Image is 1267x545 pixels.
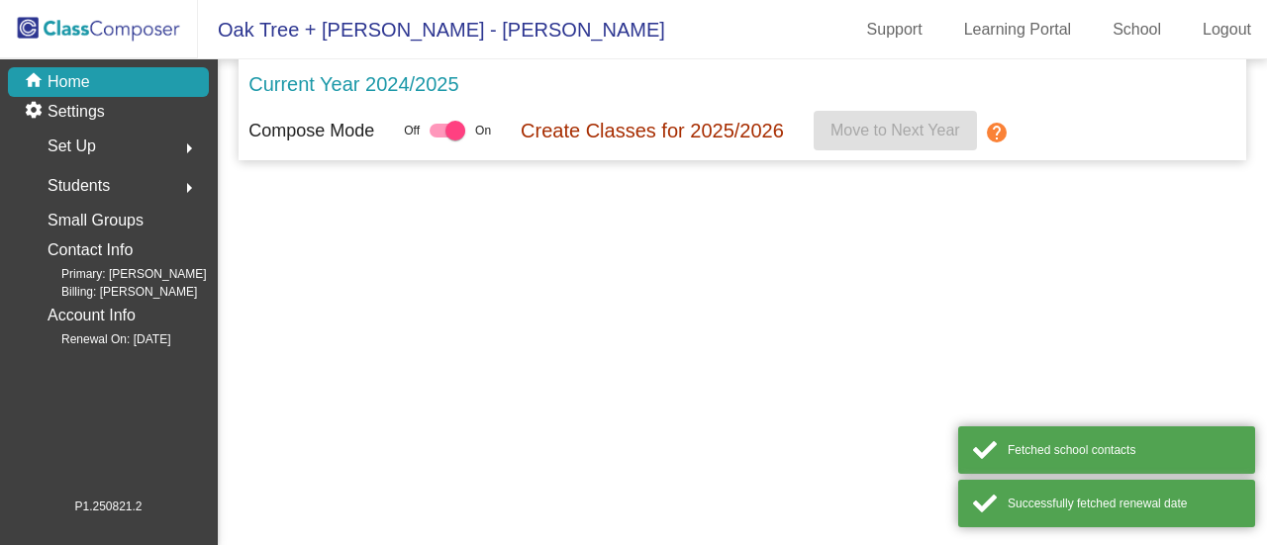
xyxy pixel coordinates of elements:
[851,14,938,45] a: Support
[985,121,1009,144] mat-icon: help
[24,70,48,94] mat-icon: home
[30,283,197,301] span: Billing: [PERSON_NAME]
[475,122,491,139] span: On
[198,14,665,45] span: Oak Tree + [PERSON_NAME] - [PERSON_NAME]
[177,176,201,200] mat-icon: arrow_right
[177,136,201,160] mat-icon: arrow_right
[48,100,105,124] p: Settings
[30,330,170,348] span: Renewal On: [DATE]
[48,302,136,329] p: Account Info
[48,70,90,94] p: Home
[1008,441,1240,459] div: Fetched school contacts
[48,172,110,200] span: Students
[248,69,458,99] p: Current Year 2024/2025
[48,133,96,160] span: Set Up
[248,118,374,144] p: Compose Mode
[1008,495,1240,512] div: Successfully fetched renewal date
[521,116,784,145] p: Create Classes for 2025/2026
[1097,14,1177,45] a: School
[24,100,48,124] mat-icon: settings
[30,265,207,283] span: Primary: [PERSON_NAME]
[48,236,133,264] p: Contact Info
[404,122,420,139] span: Off
[1187,14,1267,45] a: Logout
[830,122,960,138] span: Move to Next Year
[948,14,1088,45] a: Learning Portal
[48,207,144,234] p: Small Groups
[814,111,977,150] button: Move to Next Year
